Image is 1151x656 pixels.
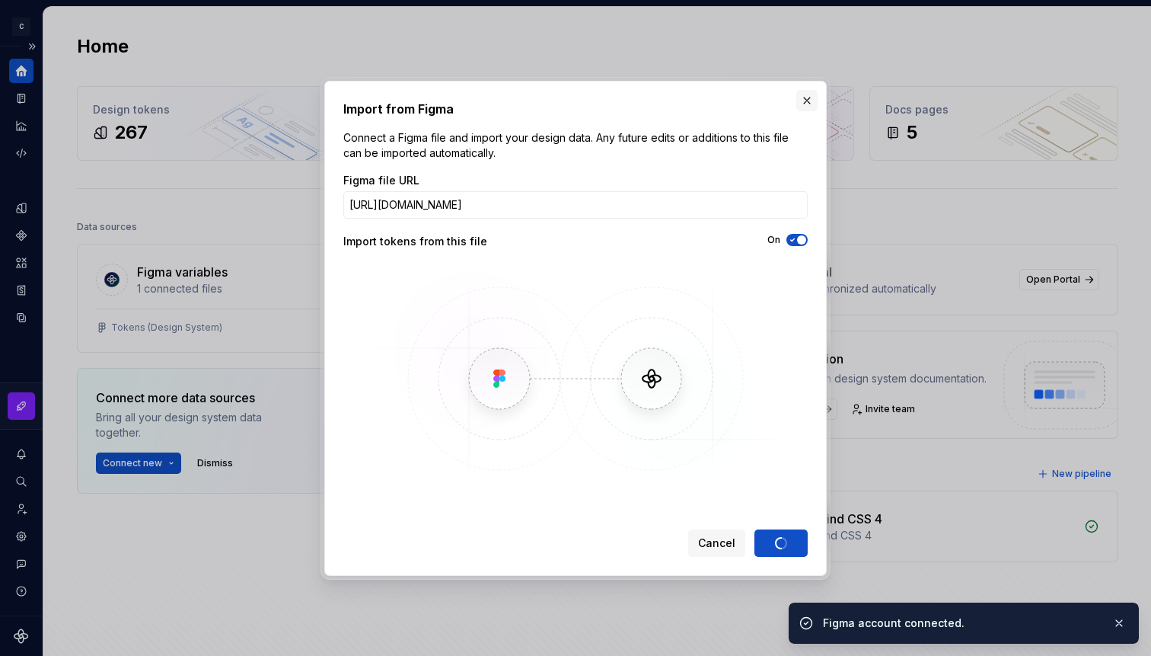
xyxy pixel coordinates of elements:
[767,234,780,246] label: On
[343,191,808,219] input: https://figma.com/file/...
[343,130,808,161] p: Connect a Figma file and import your design data. Any future edits or additions to this file can ...
[823,616,1100,631] div: Figma account connected.
[343,173,419,188] label: Figma file URL
[343,234,575,249] div: Import tokens from this file
[343,100,808,118] h2: Import from Figma
[688,530,745,557] button: Cancel
[698,536,735,551] span: Cancel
